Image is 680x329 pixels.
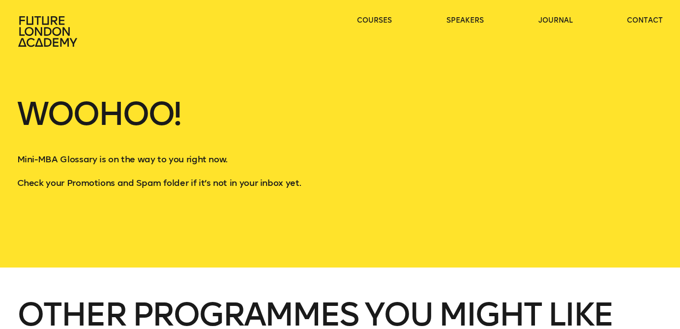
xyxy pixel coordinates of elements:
a: courses [357,16,392,26]
a: speakers [446,16,484,26]
a: journal [538,16,573,26]
h1: Woohoo! [17,98,663,153]
a: contact [627,16,663,26]
p: Mini-MBA Glossary is on the way to you right now. [17,153,663,165]
p: Check your Promotions and Spam folder if it’s not in your inbox yet. [17,177,663,189]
